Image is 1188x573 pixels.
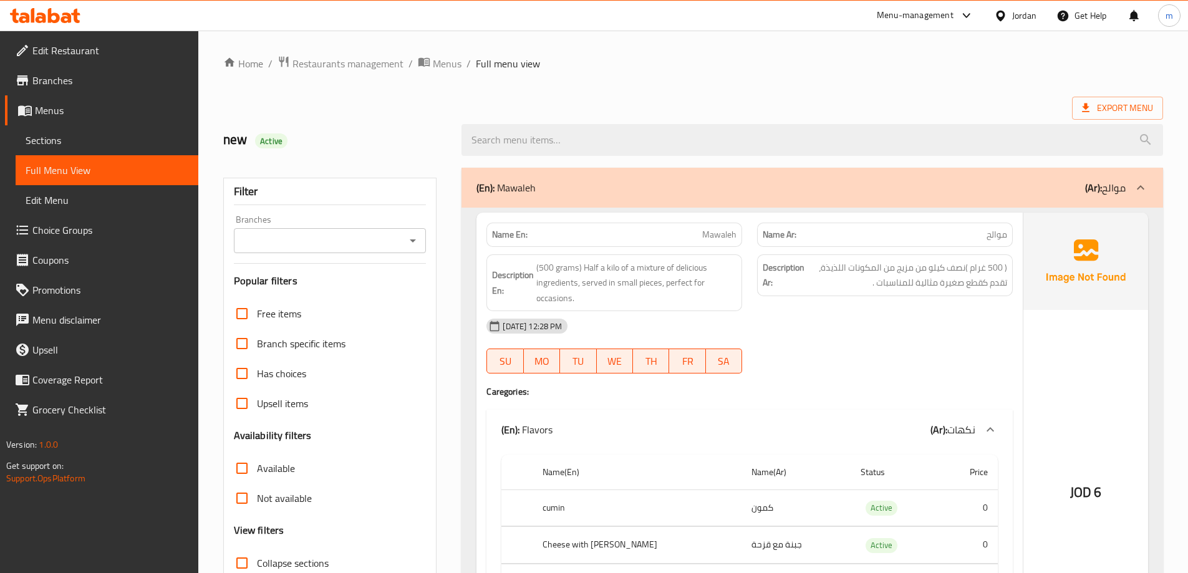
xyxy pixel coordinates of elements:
[5,365,198,395] a: Coverage Report
[26,133,188,148] span: Sections
[1012,9,1036,22] div: Jordan
[939,455,998,490] th: Price
[1082,100,1153,116] span: Export Menu
[492,352,518,370] span: SU
[461,168,1163,208] div: (En): Mawaleh(Ar):موالح
[536,260,736,306] span: (500 grams) Half a kilo of a mixture of delicious ingredients, served in small pieces, perfect fo...
[501,422,553,437] p: Flavors
[32,402,188,417] span: Grocery Checklist
[16,155,198,185] a: Full Menu View
[711,352,737,370] span: SA
[433,56,461,71] span: Menus
[501,420,519,439] b: (En):
[408,56,413,71] li: /
[524,349,560,373] button: MO
[5,95,198,125] a: Menus
[257,491,312,506] span: Not available
[461,124,1163,156] input: search
[741,527,851,564] td: جبنة مع قزحة
[866,538,897,552] span: Active
[35,103,188,118] span: Menus
[26,163,188,178] span: Full Menu View
[486,385,1013,398] h4: Caregories:
[223,130,447,149] h2: new
[486,349,523,373] button: SU
[533,489,741,526] th: cumin
[1070,480,1091,504] span: JOD
[257,556,329,571] span: Collapse sections
[1094,480,1101,504] span: 6
[257,366,306,381] span: Has choices
[947,420,975,439] span: نكهات
[5,36,198,65] a: Edit Restaurant
[6,436,37,453] span: Version:
[851,455,939,490] th: Status
[1072,97,1163,120] span: Export Menu
[987,228,1007,241] span: موالح
[533,527,741,564] th: Cheese with [PERSON_NAME]
[1166,9,1173,22] span: m
[476,180,536,195] p: Mawaleh
[39,436,58,453] span: 1.0.0
[486,410,1013,450] div: (En): Flavors(Ar):نكهات
[565,352,591,370] span: TU
[278,55,403,72] a: Restaurants management
[5,275,198,305] a: Promotions
[492,267,534,298] strong: Description En:
[404,232,422,249] button: Open
[866,501,897,515] span: Active
[32,253,188,267] span: Coupons
[257,306,301,321] span: Free items
[597,349,633,373] button: WE
[234,428,312,443] h3: Availability filters
[930,420,947,439] b: (Ar):
[26,193,188,208] span: Edit Menu
[418,55,461,72] a: Menus
[1085,178,1102,197] b: (Ar):
[6,458,64,474] span: Get support on:
[476,178,495,197] b: (En):
[1085,180,1126,195] p: موالح
[1023,213,1148,310] img: Ae5nvW7+0k+MAAAAAElFTkSuQmCC
[669,349,705,373] button: FR
[6,470,85,486] a: Support.OpsPlatform
[257,336,345,351] span: Branch specific items
[257,461,295,476] span: Available
[763,228,796,241] strong: Name Ar:
[32,223,188,238] span: Choice Groups
[741,489,851,526] td: كمون
[706,349,742,373] button: SA
[5,335,198,365] a: Upsell
[16,125,198,155] a: Sections
[560,349,596,373] button: TU
[866,501,897,516] div: Active
[877,8,954,23] div: Menu-management
[234,274,427,288] h3: Popular filters
[32,372,188,387] span: Coverage Report
[32,312,188,327] span: Menu disclaimer
[533,455,741,490] th: Name(En)
[292,56,403,71] span: Restaurants management
[602,352,628,370] span: WE
[5,395,198,425] a: Grocery Checklist
[638,352,664,370] span: TH
[234,523,284,537] h3: View filters
[702,228,736,241] span: Mawaleh
[763,260,804,291] strong: Description Ar:
[807,260,1007,291] span: ( 500 غرام )نصف كيلو من مزيج من المكونات اللذيذة، تقدم كقطع صغيرة مثالية للمناسبات .
[32,282,188,297] span: Promotions
[5,65,198,95] a: Branches
[5,305,198,335] a: Menu disclaimer
[939,489,998,526] td: 0
[16,185,198,215] a: Edit Menu
[5,215,198,245] a: Choice Groups
[741,455,851,490] th: Name(Ar)
[866,538,897,553] div: Active
[32,43,188,58] span: Edit Restaurant
[939,527,998,564] td: 0
[498,320,567,332] span: [DATE] 12:28 PM
[223,56,263,71] a: Home
[633,349,669,373] button: TH
[476,56,540,71] span: Full menu view
[255,133,287,148] div: Active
